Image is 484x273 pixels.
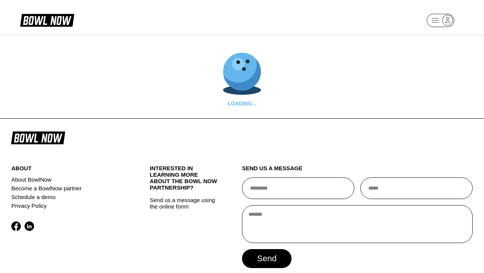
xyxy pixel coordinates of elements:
div: INTERESTED IN LEARNING MORE ABOUT THE BOWL NOW PARTNERSHIP? [150,165,219,197]
div: send us a message [242,165,473,177]
a: Schedule a demo [11,193,127,201]
button: send [242,249,292,268]
a: Become a BowlNow partner [11,184,127,193]
div: LOADING... [223,100,261,107]
div: about [11,165,127,175]
a: Privacy Policy [11,201,127,210]
a: About BowlNow [11,175,127,184]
